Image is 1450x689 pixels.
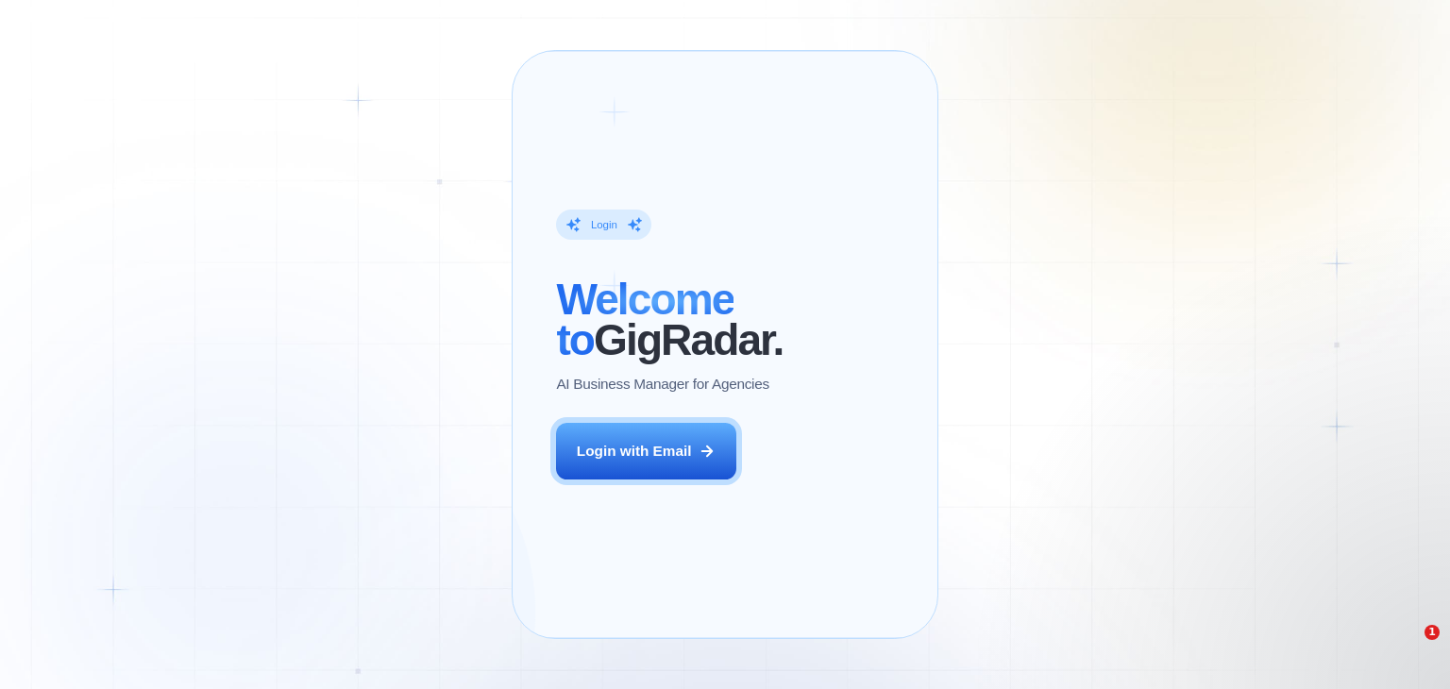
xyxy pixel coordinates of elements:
[1386,625,1431,670] iframe: Intercom live chat
[556,279,783,359] h2: ‍ GigRadar.
[577,441,692,461] div: Login with Email
[556,374,768,394] p: AI Business Manager for Agencies
[1425,625,1440,640] span: 1
[556,423,735,479] button: Login with Email
[556,275,733,363] span: Welcome to
[591,218,617,232] div: Login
